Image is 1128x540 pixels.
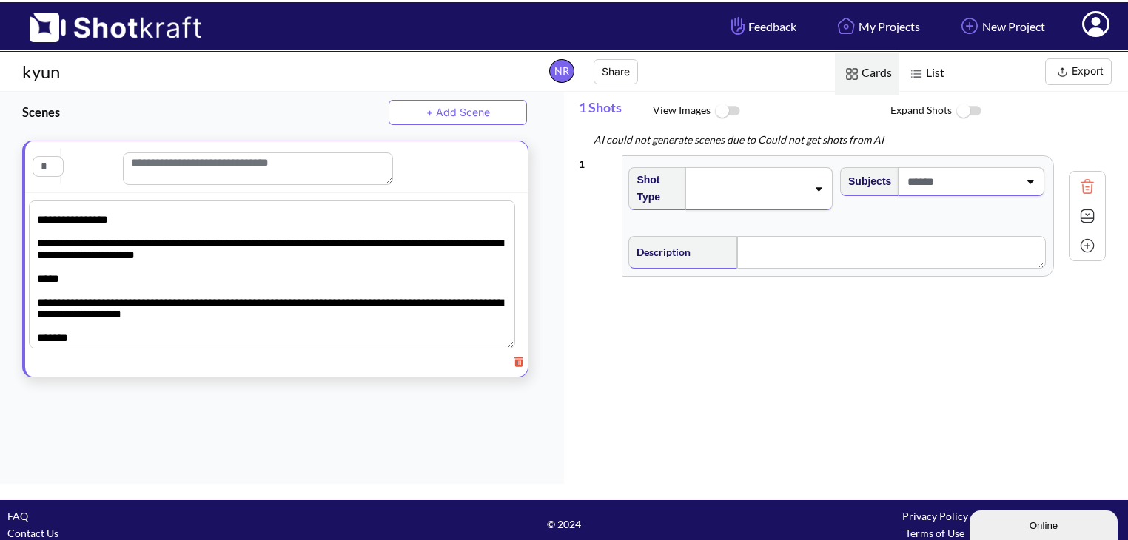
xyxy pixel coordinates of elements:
span: Feedback [728,18,796,35]
button: Share [594,59,638,84]
img: Home Icon [833,13,859,38]
span: List [899,53,952,95]
a: New Project [946,7,1056,46]
img: ToggleOff Icon [952,95,985,127]
button: + Add Scene [389,100,527,125]
img: Expand Icon [1076,205,1098,227]
img: ToggleOff Icon [711,95,744,127]
span: © 2024 [378,516,749,533]
span: NR [549,59,574,83]
h3: Scenes [22,104,389,121]
img: Hand Icon [728,13,748,38]
a: FAQ [7,510,28,522]
div: 1 [579,148,614,172]
button: Export [1045,58,1112,85]
img: Add Icon [957,13,982,38]
img: Add Icon [1076,234,1098,257]
span: Subjects [841,169,891,194]
iframe: chat widget [970,507,1121,540]
img: Trash Icon [1076,175,1098,198]
div: Privacy Policy [750,507,1121,524]
span: Shot Type [629,168,678,209]
img: List Icon [907,64,926,84]
span: View Images [653,95,890,127]
a: Contact Us [7,527,58,539]
span: 1 Shots [579,92,653,131]
img: Card Icon [842,64,862,84]
span: Expand Shots [890,95,1128,127]
div: AI could not generate scenes due to Could not get shots from AI [579,131,1128,148]
img: Export Icon [1053,63,1072,81]
span: Description [629,240,691,264]
div: 1Shot TypeSubjectsDescriptionTrash IconExpand IconAdd Icon [579,148,1106,284]
a: My Projects [822,7,931,46]
span: Cards [835,53,899,95]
